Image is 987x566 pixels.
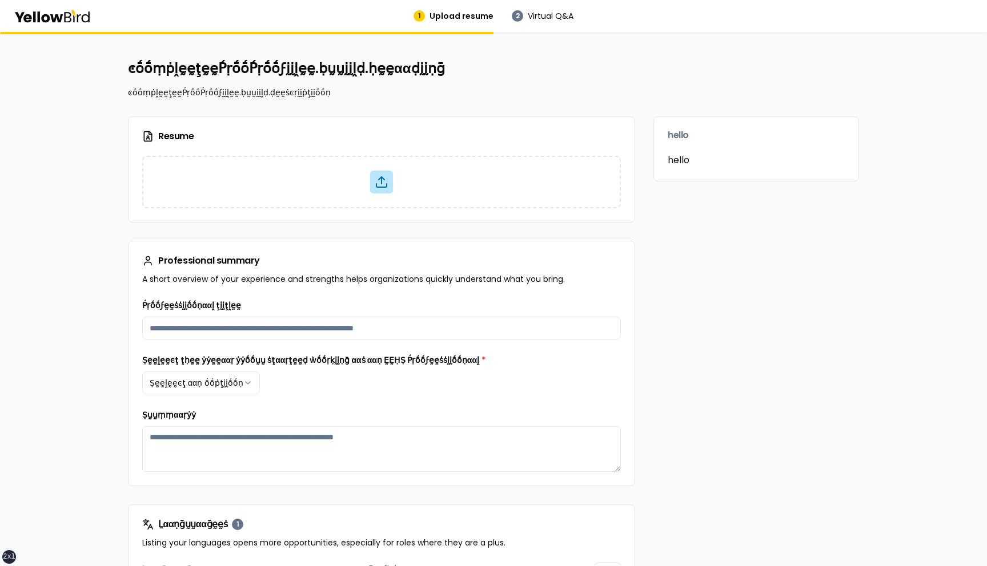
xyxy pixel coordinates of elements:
label: Ṣḛḛḽḛḛͼţ ţḥḛḛ ẏẏḛḛααṛ ẏẏṓṓṵṵ ṡţααṛţḛḛḍ ẁṓṓṛḳḭḭṇḡ ααṡ ααṇ ḚḚḤṢ Ṕṛṓṓϝḛḛṡṡḭḭṓṓṇααḽ [142,354,486,366]
h3: Ḻααṇḡṵṵααḡḛḛṡ [142,519,621,530]
h3: Resume [142,131,621,142]
span: Virtual Q&A [528,10,573,22]
label: Ṣṵṵṃṃααṛẏẏ [142,409,196,421]
label: Ṕṛṓṓϝḛḛṡṡḭḭṓṓṇααḽ ţḭḭţḽḛḛ [142,300,241,311]
div: hello [654,153,858,181]
div: 1 [232,519,243,530]
p: Listing your languages opens more opportunities, especially for roles where they are a plus. [142,537,621,548]
h3: hello [668,131,845,140]
div: 2 [512,10,523,22]
div: 2xl [3,552,15,561]
span: Upload resume [430,10,493,22]
p: A short overview of your experience and strengths helps organizations quickly understand what you... [142,273,621,285]
div: 1 [414,10,425,22]
h2: ͼṓṓṃṗḽḛḛţḛḛṔṛṓṓṔṛṓṓϝḭḭḽḛḛ.ḅṵṵḭḭḽḍ.ḥḛḛααḍḭḭṇḡ [128,59,859,78]
h3: Professional summary [142,255,621,266]
p: ͼṓṓṃṗḽḛḛţḛḛṔṛṓṓṔṛṓṓϝḭḭḽḛḛ.ḅṵṵḭḭḽḍ.ḍḛḛṡͼṛḭḭṗţḭḭṓṓṇ [128,87,859,98]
